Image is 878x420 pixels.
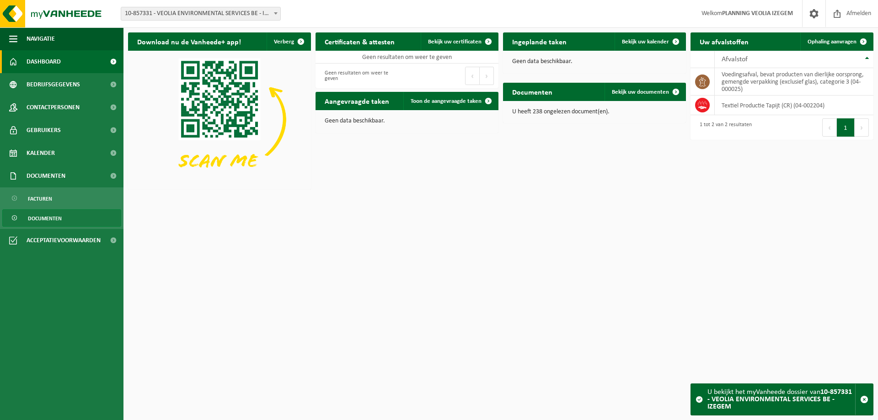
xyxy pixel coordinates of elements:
span: Acceptatievoorwaarden [27,229,101,252]
h2: Documenten [503,83,562,101]
span: Dashboard [27,50,61,73]
button: Next [480,67,494,85]
a: Bekijk uw documenten [605,83,685,101]
button: Previous [822,118,837,137]
td: Geen resultaten om weer te geven [316,51,498,64]
span: Verberg [274,39,294,45]
span: Documenten [28,210,62,227]
a: Toon de aangevraagde taken [403,92,498,110]
img: Download de VHEPlus App [128,51,311,188]
a: Ophaling aanvragen [800,32,873,51]
span: Navigatie [27,27,55,50]
td: voedingsafval, bevat producten van dierlijke oorsprong, gemengde verpakking (exclusief glas), cat... [715,68,873,96]
span: Bekijk uw certificaten [428,39,482,45]
span: Facturen [28,190,52,207]
strong: 10-857331 - VEOLIA ENVIRONMENTAL SERVICES BE - IZEGEM [707,388,852,410]
div: U bekijkt het myVanheede dossier van [707,384,855,415]
span: Toon de aangevraagde taken [411,98,482,104]
div: 1 tot 2 van 2 resultaten [695,117,752,138]
h2: Ingeplande taken [503,32,576,50]
span: 10-857331 - VEOLIA ENVIRONMENTAL SERVICES BE - IZEGEM [121,7,281,21]
h2: Uw afvalstoffen [691,32,758,50]
button: Next [855,118,869,137]
button: Verberg [267,32,310,51]
p: U heeft 238 ongelezen document(en). [512,109,677,115]
a: Facturen [2,190,121,207]
button: Previous [465,67,480,85]
span: Ophaling aanvragen [808,39,857,45]
h2: Certificaten & attesten [316,32,404,50]
span: Afvalstof [722,56,748,63]
div: Geen resultaten om weer te geven [320,66,402,86]
span: Bekijk uw kalender [622,39,669,45]
td: Textiel Productie Tapijt (CR) (04-002204) [715,96,873,115]
span: 10-857331 - VEOLIA ENVIRONMENTAL SERVICES BE - IZEGEM [121,7,280,20]
a: Bekijk uw certificaten [421,32,498,51]
h2: Download nu de Vanheede+ app! [128,32,250,50]
a: Documenten [2,209,121,227]
strong: PLANNING VEOLIA IZEGEM [722,10,793,17]
span: Bedrijfsgegevens [27,73,80,96]
a: Bekijk uw kalender [615,32,685,51]
p: Geen data beschikbaar. [512,58,677,65]
span: Gebruikers [27,119,61,142]
button: 1 [837,118,855,137]
span: Bekijk uw documenten [612,89,669,95]
span: Documenten [27,165,65,187]
span: Contactpersonen [27,96,80,119]
p: Geen data beschikbaar. [325,118,489,124]
h2: Aangevraagde taken [316,92,398,110]
span: Kalender [27,142,55,165]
